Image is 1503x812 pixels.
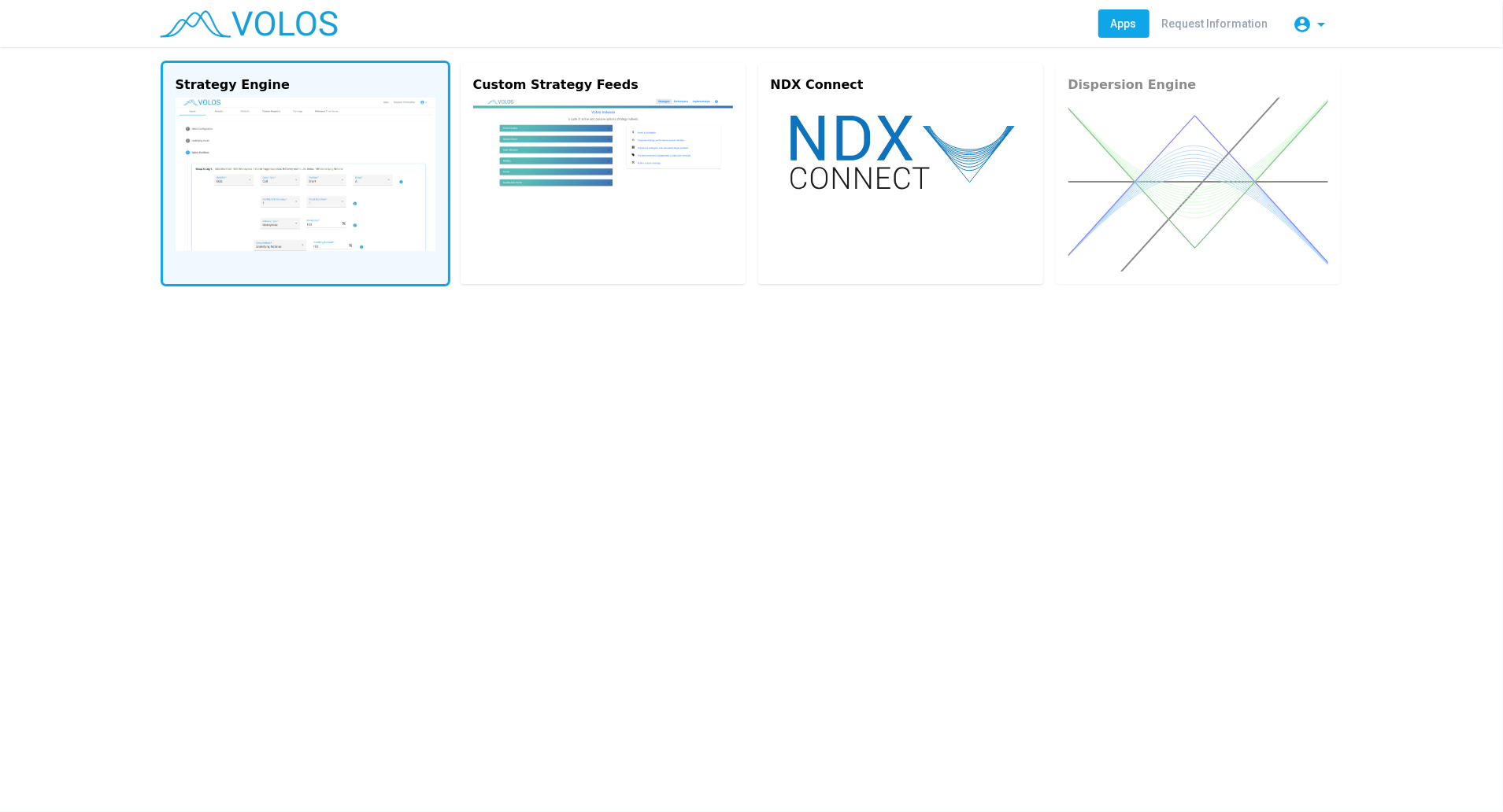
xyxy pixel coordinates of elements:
[1111,17,1137,30] span: Apps
[1149,9,1281,38] a: Request Information
[771,76,1031,94] div: NDX Connect
[771,98,1031,205] img: ndx-connect.svg
[1312,15,1331,34] mat-icon: arrow_drop_down
[473,98,733,221] img: custom.png
[1098,9,1149,38] a: Apps
[1294,15,1312,34] mat-icon: account_circle
[473,76,733,94] div: Custom Strategy Feeds
[1068,76,1328,94] div: Dispersion Engine
[176,76,435,94] div: Strategy Engine
[1068,98,1328,271] img: dispersion.svg
[176,98,435,251] img: strategy-engine.png
[1162,17,1268,30] span: Request Information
